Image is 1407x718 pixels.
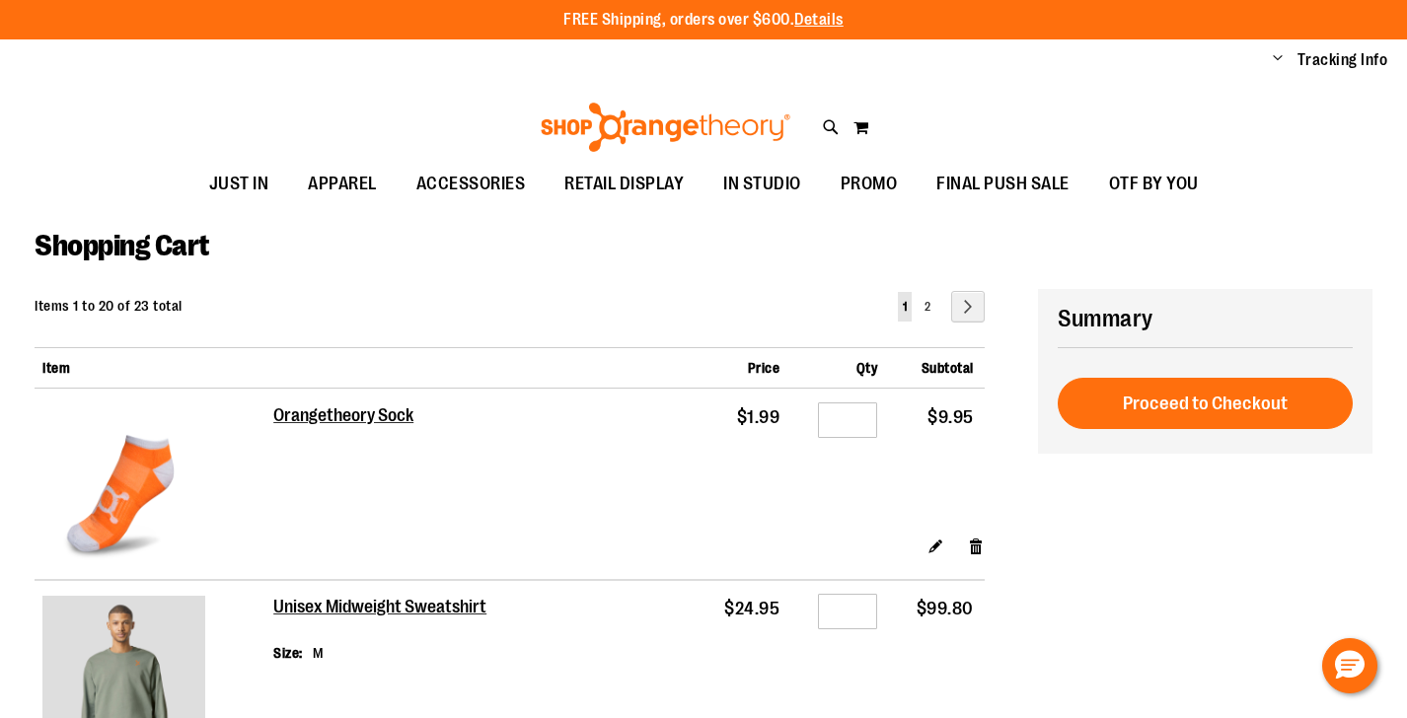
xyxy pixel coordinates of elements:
a: JUST IN [189,162,289,207]
span: APPAREL [308,162,377,206]
a: Orangetheory Sock [42,403,265,571]
span: Price [748,360,780,376]
a: PROMO [821,162,918,207]
dt: Size [273,643,303,663]
button: Account menu [1273,50,1283,70]
span: PROMO [841,162,898,206]
img: Orangetheory Sock [42,403,205,566]
span: Item [42,360,70,376]
button: Proceed to Checkout [1058,378,1353,429]
img: Shop Orangetheory [538,103,793,152]
a: FINAL PUSH SALE [917,162,1089,207]
span: Proceed to Checkout [1123,393,1288,414]
span: $9.95 [927,407,974,427]
a: APPAREL [288,162,397,207]
span: $99.80 [917,599,974,618]
span: Qty [856,360,878,376]
span: RETAIL DISPLAY [564,162,684,206]
a: ACCESSORIES [397,162,546,207]
span: Shopping Cart [35,229,209,262]
span: IN STUDIO [723,162,801,206]
button: Hello, have a question? Let’s chat. [1322,638,1377,693]
a: Remove item [968,536,985,556]
a: IN STUDIO [703,162,821,207]
span: ACCESSORIES [416,162,526,206]
span: OTF BY YOU [1109,162,1199,206]
span: 1 [903,300,907,314]
p: FREE Shipping, orders over $600. [563,9,844,32]
a: RETAIL DISPLAY [545,162,703,207]
dd: M [313,643,324,663]
span: Items 1 to 20 of 23 total [35,298,183,314]
a: 2 [920,292,935,322]
span: Subtotal [922,360,974,376]
a: Orangetheory Sock [273,405,414,427]
span: FINAL PUSH SALE [936,162,1070,206]
span: 2 [925,300,930,314]
span: $1.99 [737,407,780,427]
h2: Summary [1058,302,1353,335]
span: $24.95 [724,599,779,618]
a: OTF BY YOU [1089,162,1219,207]
a: Details [794,11,844,29]
span: JUST IN [209,162,269,206]
a: Tracking Info [1297,49,1388,71]
a: Unisex Midweight Sweatshirt [273,597,488,618]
